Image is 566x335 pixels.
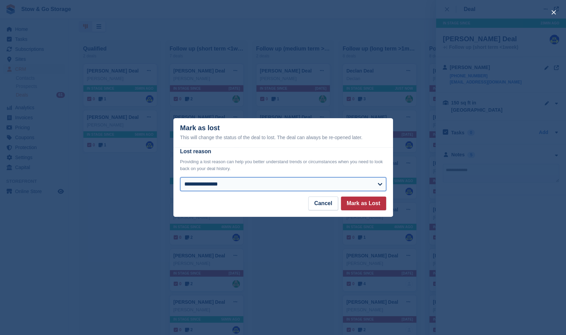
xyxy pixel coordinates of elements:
[180,158,386,172] p: Providing a lost reason can help you better understand trends or circumstances when you need to l...
[180,147,386,156] label: Lost reason
[341,197,386,210] button: Mark as Lost
[180,133,386,142] div: This will change the status of the deal to lost. The deal can always be re-opened later.
[548,7,559,18] button: close
[180,124,386,142] div: Mark as lost
[308,197,338,210] button: Cancel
